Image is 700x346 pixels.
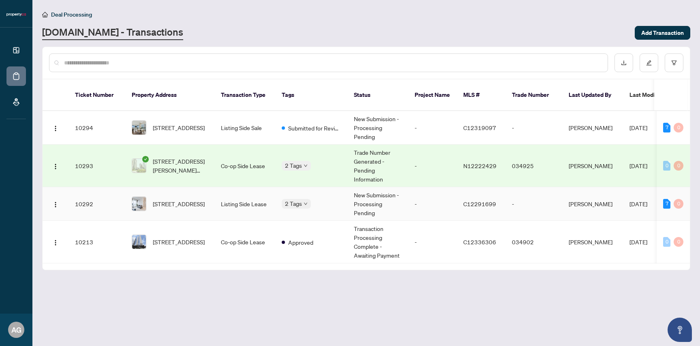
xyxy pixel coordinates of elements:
[347,79,408,111] th: Status
[52,239,59,246] img: Logo
[562,187,623,221] td: [PERSON_NAME]
[408,145,457,187] td: -
[562,145,623,187] td: [PERSON_NAME]
[663,123,670,132] div: 7
[288,238,313,247] span: Approved
[463,162,497,169] span: N12222429
[463,238,496,246] span: C12336306
[408,79,457,111] th: Project Name
[11,324,21,335] span: AG
[69,145,125,187] td: 10293
[408,187,457,221] td: -
[214,187,275,221] td: Listing Side Lease
[674,199,683,209] div: 0
[629,90,679,99] span: Last Modified Date
[52,163,59,170] img: Logo
[304,202,308,206] span: down
[562,79,623,111] th: Last Updated By
[214,221,275,263] td: Co-op Side Lease
[408,221,457,263] td: -
[463,200,496,207] span: C12291699
[153,123,205,132] span: [STREET_ADDRESS]
[49,121,62,134] button: Logo
[505,187,562,221] td: -
[132,235,146,249] img: thumbnail-img
[69,187,125,221] td: 10292
[505,79,562,111] th: Trade Number
[214,79,275,111] th: Transaction Type
[69,79,125,111] th: Ticket Number
[51,11,92,18] span: Deal Processing
[132,121,146,135] img: thumbnail-img
[505,111,562,145] td: -
[665,53,683,72] button: filter
[153,157,208,175] span: [STREET_ADDRESS][PERSON_NAME][PERSON_NAME]
[674,123,683,132] div: 0
[42,12,48,17] span: home
[132,197,146,211] img: thumbnail-img
[505,145,562,187] td: 034925
[671,60,677,66] span: filter
[347,221,408,263] td: Transaction Processing Complete - Awaiting Payment
[614,53,633,72] button: download
[663,199,670,209] div: 7
[52,125,59,132] img: Logo
[153,237,205,246] span: [STREET_ADDRESS]
[347,145,408,187] td: Trade Number Generated - Pending Information
[288,124,341,132] span: Submitted for Review
[6,12,26,17] img: logo
[623,79,696,111] th: Last Modified Date
[214,145,275,187] td: Co-op Side Lease
[275,79,347,111] th: Tags
[635,26,690,40] button: Add Transaction
[629,124,647,131] span: [DATE]
[214,111,275,145] td: Listing Side Sale
[646,60,652,66] span: edit
[49,159,62,172] button: Logo
[304,164,308,168] span: down
[562,221,623,263] td: [PERSON_NAME]
[347,187,408,221] td: New Submission - Processing Pending
[285,161,302,170] span: 2 Tags
[457,79,505,111] th: MLS #
[641,26,684,39] span: Add Transaction
[463,124,496,131] span: C12319097
[621,60,627,66] span: download
[285,199,302,208] span: 2 Tags
[49,197,62,210] button: Logo
[132,159,146,173] img: thumbnail-img
[674,237,683,247] div: 0
[629,200,647,207] span: [DATE]
[153,199,205,208] span: [STREET_ADDRESS]
[69,111,125,145] td: 10294
[408,111,457,145] td: -
[49,235,62,248] button: Logo
[663,237,670,247] div: 0
[640,53,658,72] button: edit
[52,201,59,208] img: Logo
[629,238,647,246] span: [DATE]
[69,221,125,263] td: 10213
[42,26,183,40] a: [DOMAIN_NAME] - Transactions
[663,161,670,171] div: 0
[347,111,408,145] td: New Submission - Processing Pending
[629,162,647,169] span: [DATE]
[674,161,683,171] div: 0
[142,156,149,162] span: check-circle
[668,318,692,342] button: Open asap
[125,79,214,111] th: Property Address
[562,111,623,145] td: [PERSON_NAME]
[505,221,562,263] td: 034902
